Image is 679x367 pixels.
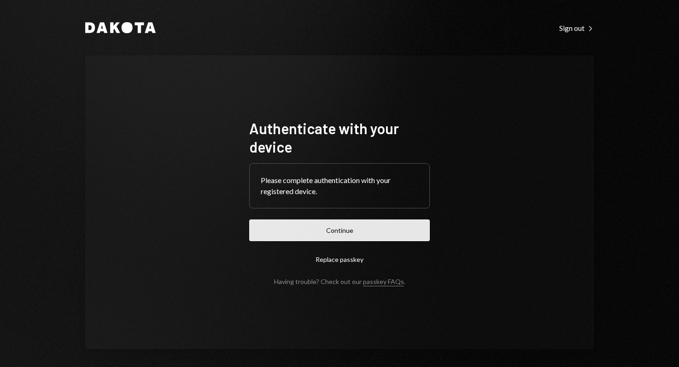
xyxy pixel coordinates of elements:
[249,249,430,270] button: Replace passkey
[249,119,430,156] h1: Authenticate with your device
[363,278,404,286] a: passkey FAQs
[249,219,430,241] button: Continue
[274,278,405,285] div: Having trouble? Check out our .
[261,175,418,197] div: Please complete authentication with your registered device.
[559,23,594,33] a: Sign out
